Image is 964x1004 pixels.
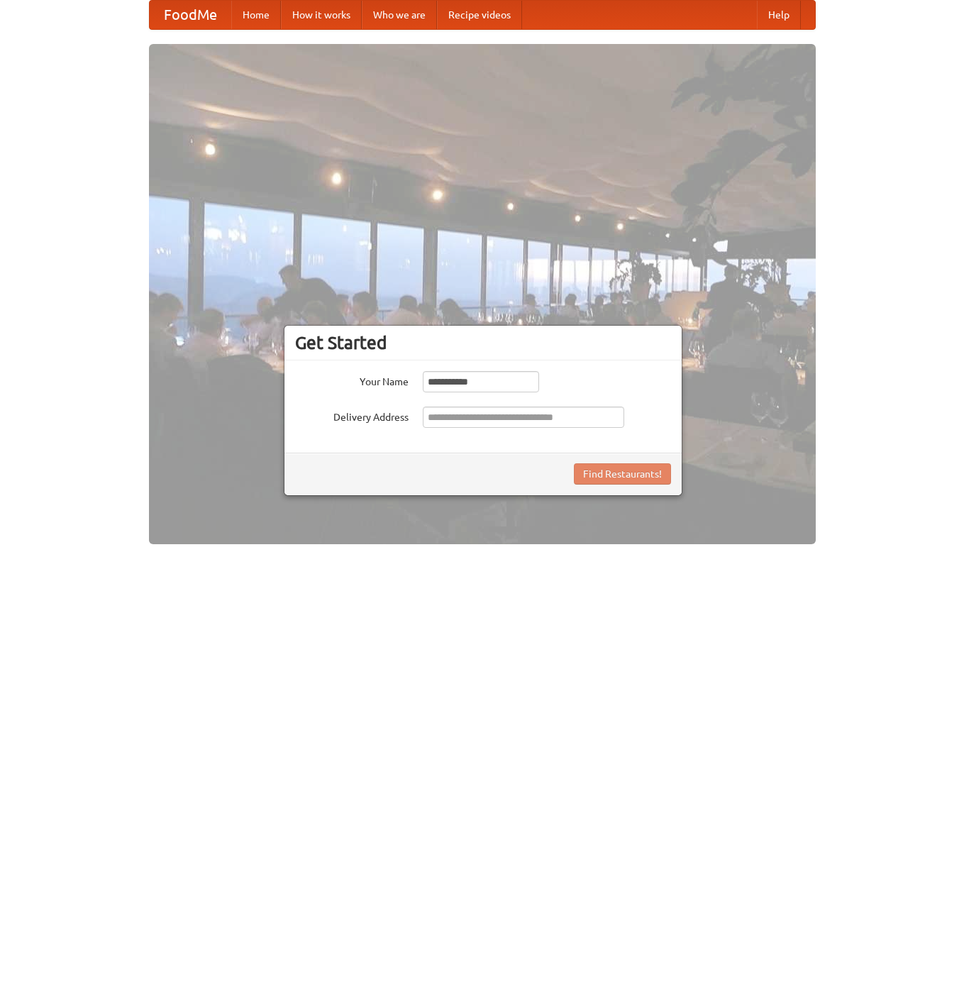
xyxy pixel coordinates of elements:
[281,1,362,29] a: How it works
[150,1,231,29] a: FoodMe
[757,1,801,29] a: Help
[295,371,409,389] label: Your Name
[437,1,522,29] a: Recipe videos
[295,407,409,424] label: Delivery Address
[231,1,281,29] a: Home
[362,1,437,29] a: Who we are
[574,463,671,485] button: Find Restaurants!
[295,332,671,353] h3: Get Started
